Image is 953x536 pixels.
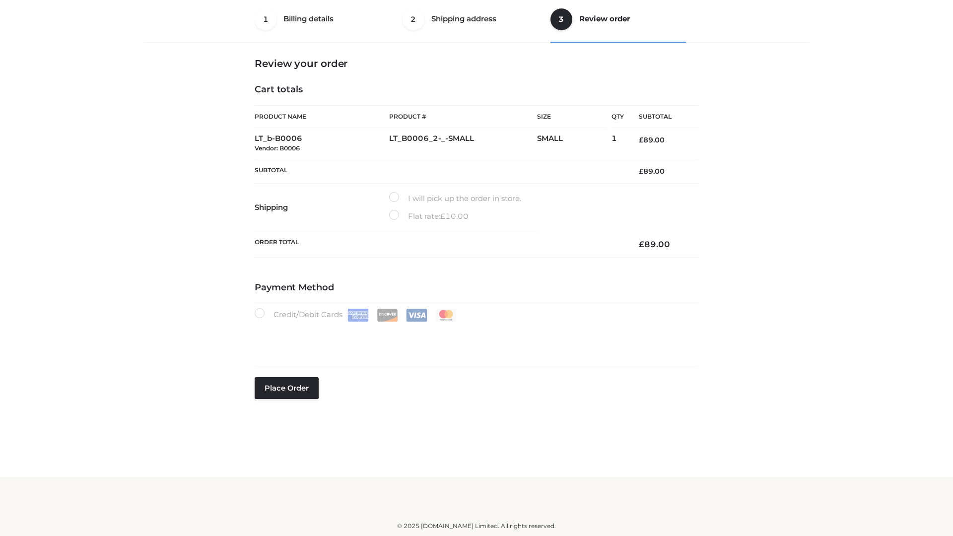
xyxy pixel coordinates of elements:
img: Mastercard [435,309,457,322]
label: Credit/Debit Cards [255,308,458,322]
small: Vendor: B0006 [255,144,300,152]
th: Product # [389,105,537,128]
span: £ [440,211,445,221]
label: I will pick up the order in store. [389,192,521,205]
td: 1 [612,128,624,159]
span: £ [639,167,643,176]
label: Flat rate: [389,210,469,223]
th: Qty [612,105,624,128]
th: Shipping [255,184,389,231]
td: SMALL [537,128,612,159]
th: Product Name [255,105,389,128]
th: Subtotal [255,159,624,183]
h4: Payment Method [255,282,698,293]
bdi: 89.00 [639,167,665,176]
h3: Review your order [255,58,698,69]
span: £ [639,239,644,249]
span: £ [639,135,643,144]
th: Order Total [255,231,624,258]
button: Place order [255,377,319,399]
img: Discover [377,309,398,322]
img: Visa [406,309,427,322]
div: © 2025 [DOMAIN_NAME] Limited. All rights reserved. [147,521,806,531]
bdi: 10.00 [440,211,469,221]
bdi: 89.00 [639,239,670,249]
th: Size [537,106,607,128]
img: Amex [347,309,369,322]
td: LT_b-B0006 [255,128,389,159]
iframe: Secure payment input frame [253,320,696,356]
h4: Cart totals [255,84,698,95]
th: Subtotal [624,106,698,128]
bdi: 89.00 [639,135,665,144]
td: LT_B0006_2-_-SMALL [389,128,537,159]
